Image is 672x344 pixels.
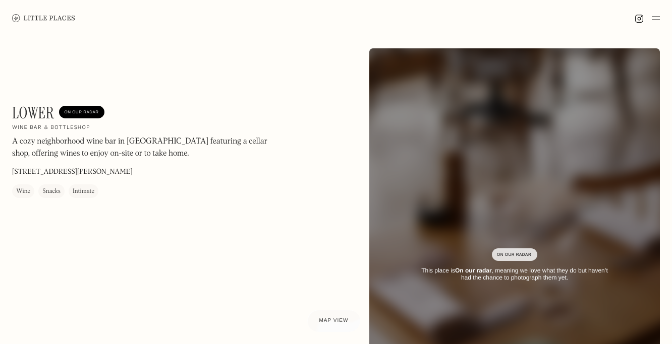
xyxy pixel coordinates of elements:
[319,318,349,323] span: Map view
[64,107,99,117] div: On Our Radar
[12,124,90,131] h2: Wine bar & bottleshop
[12,103,54,122] h1: Lower
[42,186,61,196] div: Snacks
[73,186,94,196] div: Intimate
[12,135,285,160] p: A cozy neighborhood wine bar in [GEOGRAPHIC_DATA] featuring a cellar shop, offering wines to enjo...
[416,267,613,282] div: This place is , meaning we love what they do but haven’t had the chance to photograph them yet.
[497,250,532,260] div: On Our Radar
[455,267,492,274] strong: On our radar
[12,167,133,177] p: [STREET_ADDRESS][PERSON_NAME]
[16,186,30,196] div: Wine
[307,310,361,332] a: Map view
